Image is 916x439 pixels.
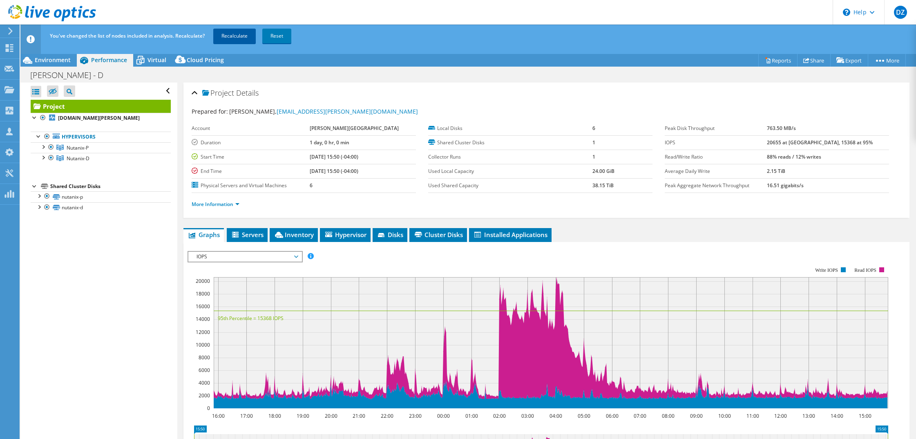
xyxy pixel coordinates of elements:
[592,153,595,160] b: 1
[767,168,785,175] b: 2.15 TiB
[428,124,592,132] label: Local Disks
[236,88,259,98] span: Details
[192,108,228,115] label: Prepared for:
[67,144,89,151] span: Nutanix-P
[858,412,871,419] text: 15:00
[409,412,421,419] text: 23:00
[633,412,646,419] text: 07:00
[746,412,759,419] text: 11:00
[296,412,309,419] text: 19:00
[665,153,767,161] label: Read/Write Ratio
[690,412,702,419] text: 09:00
[830,54,868,67] a: Export
[196,341,210,348] text: 10000
[31,202,171,213] a: nutanix-d
[147,56,166,64] span: Virtual
[665,124,767,132] label: Peak Disk Throughput
[473,231,547,239] span: Installed Applications
[199,354,210,361] text: 8000
[465,412,478,419] text: 01:00
[428,139,592,147] label: Shared Cluster Disks
[428,167,592,175] label: Used Local Capacity
[767,153,821,160] b: 88% reads / 12% writes
[437,412,449,419] text: 00:00
[31,191,171,202] a: nutanix-p
[231,231,264,239] span: Servers
[324,412,337,419] text: 20:00
[202,89,234,97] span: Project
[212,412,224,419] text: 16:00
[577,412,590,419] text: 05:00
[324,231,366,239] span: Hypervisor
[377,231,403,239] span: Disks
[758,54,798,67] a: Reports
[605,412,618,419] text: 06:00
[592,182,614,189] b: 38.15 TiB
[218,315,284,322] text: 95th Percentile = 15368 IOPS
[188,231,220,239] span: Graphs
[843,9,850,16] svg: \n
[192,124,310,132] label: Account
[277,108,418,115] a: [EMAIL_ADDRESS][PERSON_NAME][DOMAIN_NAME]
[665,167,767,175] label: Average Daily Write
[268,412,281,419] text: 18:00
[665,181,767,190] label: Peak Aggregate Network Throughput
[854,267,876,273] text: Read IOPS
[310,139,349,146] b: 1 day, 0 hr, 0 min
[718,412,731,419] text: 10:00
[31,142,171,153] a: Nutanix-P
[310,153,358,160] b: [DATE] 15:50 (-04:00)
[31,153,171,164] a: Nutanix-D
[199,367,210,374] text: 6000
[213,29,256,43] a: Recalculate
[767,182,804,189] b: 16.51 gigabits/s
[192,167,310,175] label: End Time
[665,139,767,147] label: IOPS
[310,125,399,132] b: [PERSON_NAME][GEOGRAPHIC_DATA]
[815,267,838,273] text: Write IOPS
[274,231,314,239] span: Inventory
[802,412,815,419] text: 13:00
[894,6,907,19] span: DZ
[868,54,906,67] a: More
[192,153,310,161] label: Start Time
[192,139,310,147] label: Duration
[67,155,89,162] span: Nutanix-D
[50,32,205,39] span: You've changed the list of nodes included in analysis. Recalculate?
[767,139,873,146] b: 20655 at [GEOGRAPHIC_DATA], 15368 at 95%
[199,392,210,399] text: 2000
[428,153,592,161] label: Collector Runs
[207,405,210,412] text: 0
[196,290,210,297] text: 18000
[413,231,463,239] span: Cluster Disks
[196,329,210,336] text: 12000
[774,412,786,419] text: 12:00
[797,54,831,67] a: Share
[767,125,796,132] b: 763.50 MB/s
[352,412,365,419] text: 21:00
[521,412,534,419] text: 03:00
[310,182,313,189] b: 6
[192,201,239,208] a: More Information
[192,181,310,190] label: Physical Servers and Virtual Machines
[58,114,140,121] b: [DOMAIN_NAME][PERSON_NAME]
[196,278,210,284] text: 20000
[592,168,614,175] b: 24.00 GiB
[262,29,291,43] a: Reset
[27,71,116,80] h1: [PERSON_NAME] - D
[592,139,595,146] b: 1
[428,181,592,190] label: Used Shared Capacity
[192,252,297,262] span: IOPS
[31,132,171,142] a: Hypervisors
[31,100,171,113] a: Project
[91,56,127,64] span: Performance
[310,168,358,175] b: [DATE] 15:50 (-04:00)
[240,412,252,419] text: 17:00
[196,316,210,323] text: 14000
[380,412,393,419] text: 22:00
[199,379,210,386] text: 4000
[549,412,562,419] text: 04:00
[31,113,171,123] a: [DOMAIN_NAME][PERSON_NAME]
[830,412,843,419] text: 14:00
[35,56,71,64] span: Environment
